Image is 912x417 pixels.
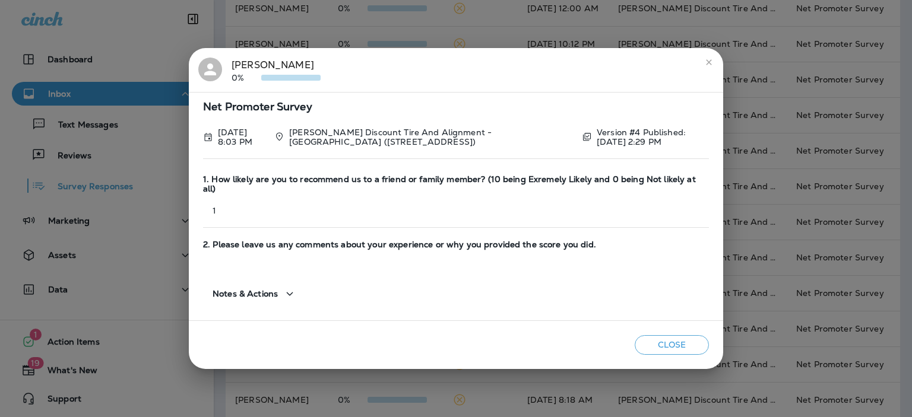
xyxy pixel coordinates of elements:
span: Notes & Actions [213,289,278,299]
p: Version #4 Published: [DATE] 2:29 PM [597,128,709,147]
button: Close [635,335,709,355]
p: 1 [203,206,709,215]
span: 2. Please leave us any comments about your experience or why you provided the score you did. [203,240,709,250]
span: Net Promoter Survey [203,102,709,112]
p: May 17, 2025 8:03 PM [218,128,265,147]
p: [PERSON_NAME] Discount Tire And Alignment - [GEOGRAPHIC_DATA] ([STREET_ADDRESS]) [289,128,572,147]
div: [PERSON_NAME] [232,58,321,82]
button: close [699,53,718,72]
p: 0% [232,73,261,82]
span: 1. How likely are you to recommend us to a friend or family member? (10 being Exremely Likely and... [203,174,709,195]
button: Notes & Actions [203,277,306,311]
